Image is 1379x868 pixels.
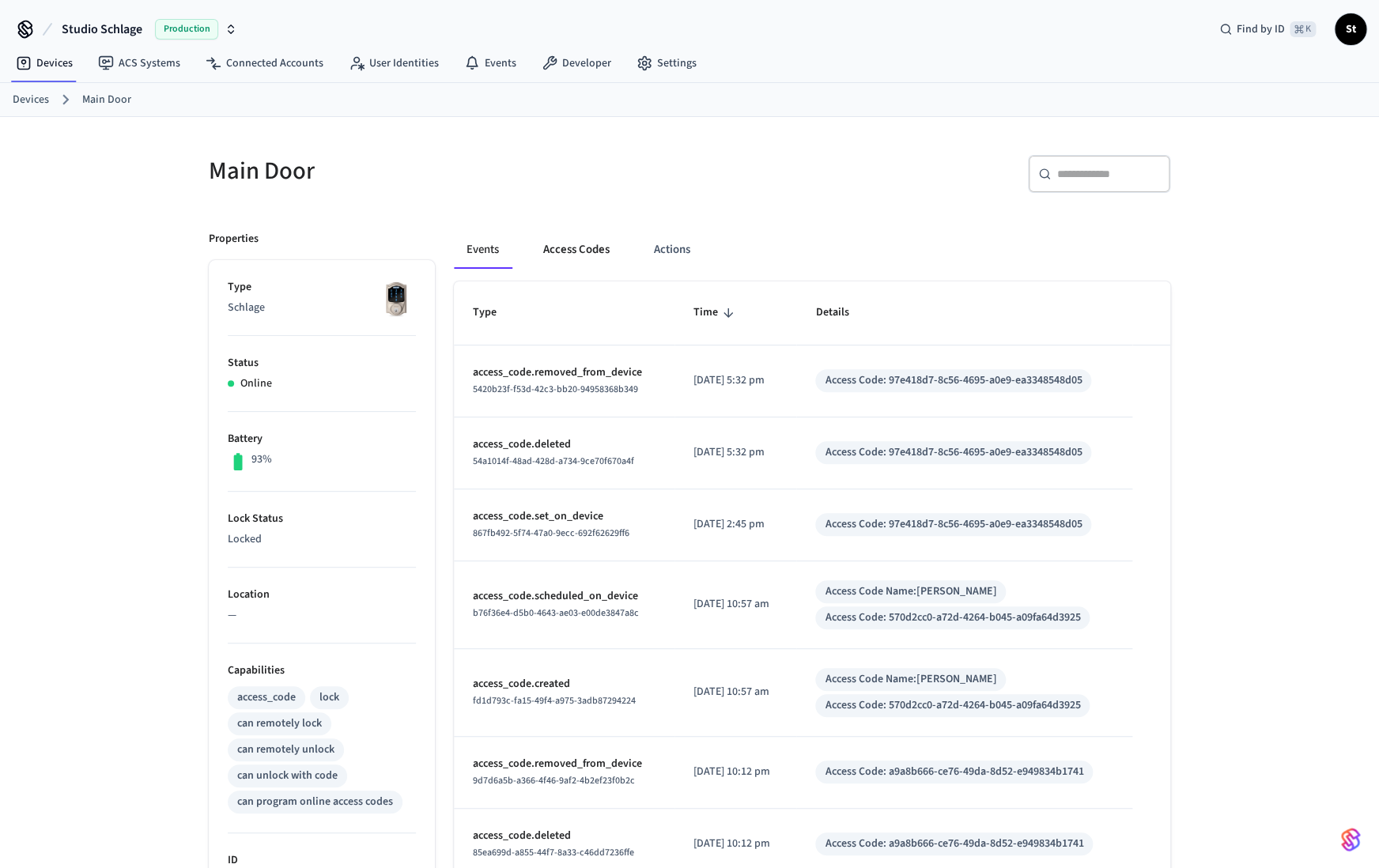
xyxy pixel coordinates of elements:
[1237,21,1285,37] span: Find by ID
[228,662,416,679] p: Capabilities
[228,607,416,624] p: —
[693,596,777,613] p: [DATE] 10:57 am
[228,587,416,603] p: Location
[228,355,416,372] p: Status
[336,49,451,77] a: User Identities
[641,231,703,269] button: Actions
[531,231,622,269] button: Access Codes
[228,531,416,548] p: Locked
[624,49,709,77] a: Settings
[237,768,338,784] div: can unlock with code
[473,300,517,325] span: Type
[473,364,655,381] p: access_code.removed_from_device
[1341,827,1360,852] img: SeamLogoGradient.69752ec5.svg
[228,511,416,527] p: Lock Status
[228,431,416,447] p: Battery
[825,697,1080,714] div: Access Code: 570d2cc0-a72d-4264-b045-a09fa64d3925
[237,742,334,758] div: can remotely unlock
[815,300,869,325] span: Details
[825,836,1083,852] div: Access Code: a9a8b666-ce76-49da-8d52-e949834b1741
[13,92,49,108] a: Devices
[825,372,1082,389] div: Access Code: 97e418d7-8c56-4695-a0e9-ea3348548d05
[1336,15,1365,43] span: St
[693,764,777,780] p: [DATE] 10:12 pm
[825,444,1082,461] div: Access Code: 97e418d7-8c56-4695-a0e9-ea3348548d05
[825,671,996,688] div: Access Code Name: [PERSON_NAME]
[240,376,272,392] p: Online
[376,279,416,319] img: Schlage Sense Smart Deadbolt with Camelot Trim, Front
[1335,13,1366,45] button: St
[693,836,777,852] p: [DATE] 10:12 pm
[693,516,777,533] p: [DATE] 2:45 pm
[155,19,218,40] span: Production
[237,794,393,810] div: can program online access codes
[1207,15,1328,43] div: Find by ID⌘ K
[1290,21,1316,37] span: ⌘ K
[473,455,634,468] span: 54a1014f-48ad-428d-a734-9ce70f670a4f
[529,49,624,77] a: Developer
[473,383,638,396] span: 5420b23f-f53d-42c3-bb20-94958368b349
[473,588,655,605] p: access_code.scheduled_on_device
[237,715,322,732] div: can remotely lock
[237,689,296,706] div: access_code
[228,279,416,296] p: Type
[473,828,655,844] p: access_code.deleted
[693,372,777,389] p: [DATE] 5:32 pm
[473,676,655,693] p: access_code.created
[82,92,131,108] a: Main Door
[454,231,512,269] button: Events
[228,300,416,316] p: Schlage
[825,583,996,600] div: Access Code Name: [PERSON_NAME]
[473,606,639,620] span: b76f36e4-d5b0-4643-ae03-e00de3847a8c
[825,516,1082,533] div: Access Code: 97e418d7-8c56-4695-a0e9-ea3348548d05
[3,49,85,77] a: Devices
[251,451,272,468] p: 93%
[193,49,336,77] a: Connected Accounts
[693,444,777,461] p: [DATE] 5:32 pm
[209,231,259,247] p: Properties
[473,774,635,787] span: 9d7d6a5b-a366-4f46-9af2-4b2ef23f0b2c
[209,155,680,187] h5: Main Door
[454,231,1170,269] div: ant example
[473,846,634,859] span: 85ea699d-a855-44f7-8a33-c46dd7236ffe
[473,694,636,708] span: fd1d793c-fa15-49f4-a975-3adb87294224
[825,609,1080,626] div: Access Code: 570d2cc0-a72d-4264-b045-a09fa64d3925
[473,756,655,772] p: access_code.removed_from_device
[85,49,193,77] a: ACS Systems
[473,436,655,453] p: access_code.deleted
[319,689,339,706] div: lock
[693,684,777,700] p: [DATE] 10:57 am
[62,20,142,39] span: Studio Schlage
[825,764,1083,780] div: Access Code: a9a8b666-ce76-49da-8d52-e949834b1741
[473,526,629,540] span: 867fb492-5f74-47a0-9ecc-692f62629ff6
[451,49,529,77] a: Events
[473,508,655,525] p: access_code.set_on_device
[693,300,739,325] span: Time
